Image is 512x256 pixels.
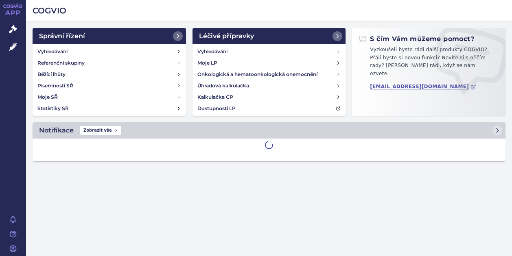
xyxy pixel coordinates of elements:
a: Statistiky SŘ [34,103,184,114]
h4: Běžící lhůty [37,70,66,78]
h4: Kalkulačka CP [197,93,233,101]
span: Zobrazit vše [80,126,121,135]
h2: Léčivé přípravky [199,31,254,41]
p: Vyzkoušeli byste rádi další produkty COGVIO? Přáli byste si novou funkci? Nevíte si s něčím rady?... [359,46,499,81]
a: Referenční skupiny [34,57,184,69]
h4: Moje SŘ [37,93,58,101]
a: Písemnosti SŘ [34,80,184,91]
h4: Písemnosti SŘ [37,82,73,90]
h4: Statistiky SŘ [37,104,69,113]
h4: Dostupnosti LP [197,104,236,113]
a: Onkologická a hematoonkologická onemocnění [194,69,344,80]
h2: Správní řízení [39,31,85,41]
h4: Moje LP [197,59,217,67]
a: Správní řízení [33,28,186,44]
a: Moje LP [194,57,344,69]
a: Běžící lhůty [34,69,184,80]
a: [EMAIL_ADDRESS][DOMAIN_NAME] [370,84,476,90]
a: Úhradová kalkulačka [194,80,344,91]
a: Vyhledávání [194,46,344,57]
a: Vyhledávání [34,46,184,57]
a: Moje SŘ [34,91,184,103]
h2: COGVIO [33,5,505,16]
h4: Vyhledávání [37,48,68,56]
h4: Úhradová kalkulačka [197,82,249,90]
a: Dostupnosti LP [194,103,344,114]
h2: Notifikace [39,126,74,135]
h4: Vyhledávání [197,48,228,56]
h2: S čím Vám můžeme pomoct? [359,35,474,43]
h4: Onkologická a hematoonkologická onemocnění [197,70,317,78]
h4: Referenční skupiny [37,59,85,67]
a: Léčivé přípravky [193,28,346,44]
a: Kalkulačka CP [194,91,344,103]
a: NotifikaceZobrazit vše [33,122,505,139]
